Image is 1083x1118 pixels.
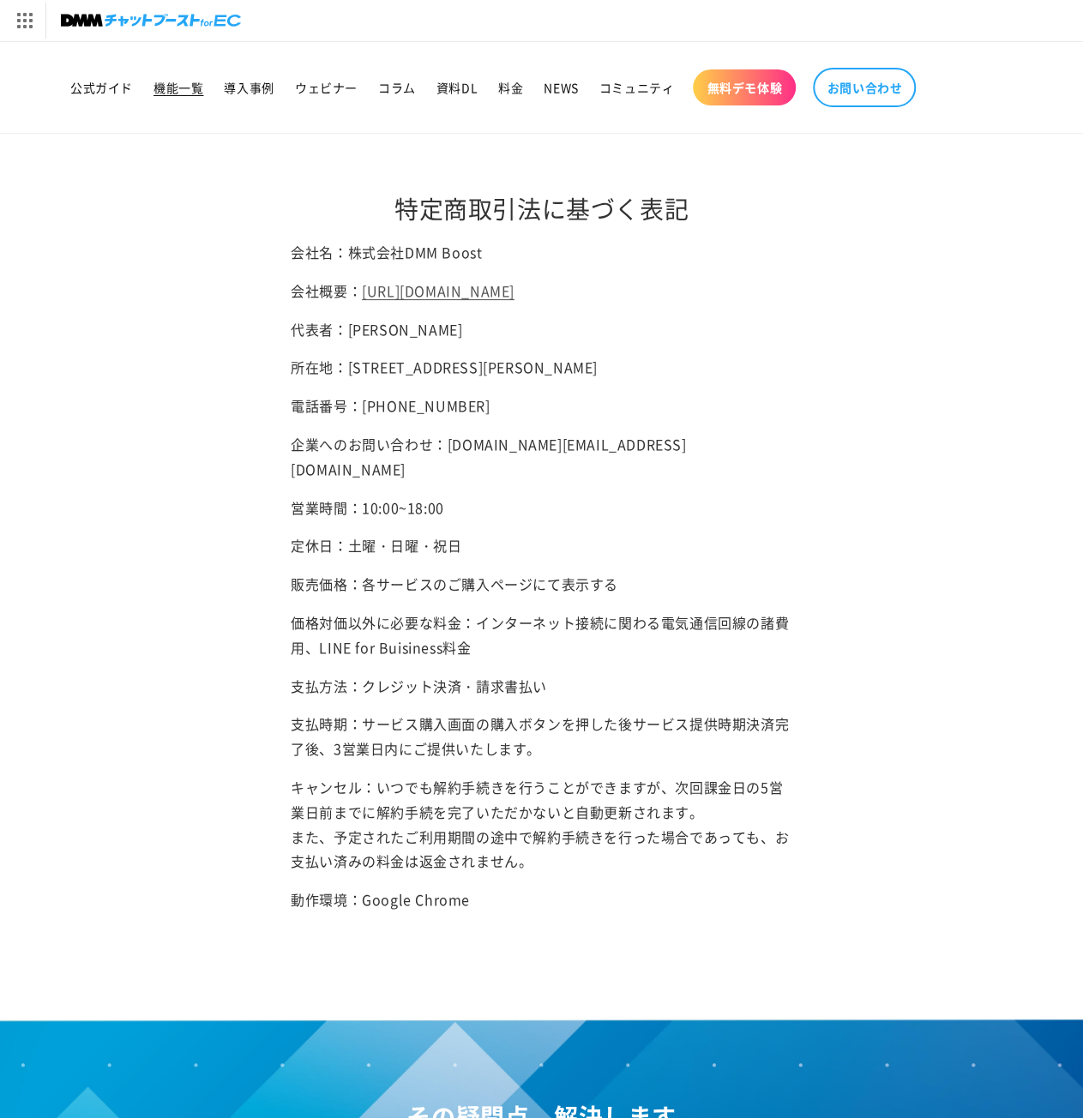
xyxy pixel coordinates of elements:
p: 支払時期：サービス購入画面の購入ボタンを押した後サービス提供時期決済完了後、3営業日内にご提供いたします。 [291,712,792,761]
p: 支払方法：クレジット決済・請求書払い [291,674,792,699]
p: 価格対価以外に必要な料金：インターネット接続に関わる電気通信回線の諸費用、LINE for Buisiness料金 [291,610,792,660]
img: チャットブーストforEC [61,9,241,33]
span: お問い合わせ [827,80,902,95]
a: お問い合わせ [813,68,916,107]
a: NEWS [533,69,588,105]
span: 機能一覧 [153,80,203,95]
span: 資料DL [436,80,478,95]
p: 代表者：[PERSON_NAME] [291,317,792,342]
p: 企業へのお問い合わせ：[DOMAIN_NAME][EMAIL_ADDRESS][DOMAIN_NAME] [291,432,792,482]
p: 会社名：株式会社DMM Boost [291,240,792,265]
p: 販売価格：各サービスのご購入ページにて表示する [291,572,792,597]
span: コミュニティ [599,80,675,95]
p: 定休日：土曜・日曜・祝日 [291,533,792,558]
span: ウェビナー [295,80,358,95]
p: 電話番号：[PHONE_NUMBER] [291,394,792,418]
p: 所在地：[STREET_ADDRESS][PERSON_NAME] [291,355,792,380]
a: ウェビナー [285,69,368,105]
a: 料金 [488,69,533,105]
p: 動作環境：Google Chrome [291,887,792,912]
img: サービス [3,3,45,39]
span: 無料デモ体験 [707,80,782,95]
span: NEWS [544,80,578,95]
span: 導入事例 [224,80,274,95]
p: キャンセル：いつでも解約手続きを行うことができますが、次回課金日の5営業日前までに解約手続を完了いただかないと自動更新されます。 また、予定されたご利用期間の途中で解約手続きを行った場合であって... [291,775,792,874]
a: 資料DL [426,69,488,105]
span: 公式ガイド [70,80,133,95]
p: 営業時間：10:00~18:00 [291,496,792,520]
a: コミュニティ [589,69,685,105]
a: 機能一覧 [143,69,214,105]
h1: 特定商取引法に基づく表記 [291,193,792,224]
a: 無料デモ体験 [693,69,796,105]
a: [URL][DOMAIN_NAME] [362,280,514,301]
a: コラム [368,69,426,105]
a: 公式ガイド [60,69,143,105]
p: 会社概要： [291,279,792,304]
span: 料金 [498,80,523,95]
span: コラム [378,80,416,95]
a: 導入事例 [214,69,284,105]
